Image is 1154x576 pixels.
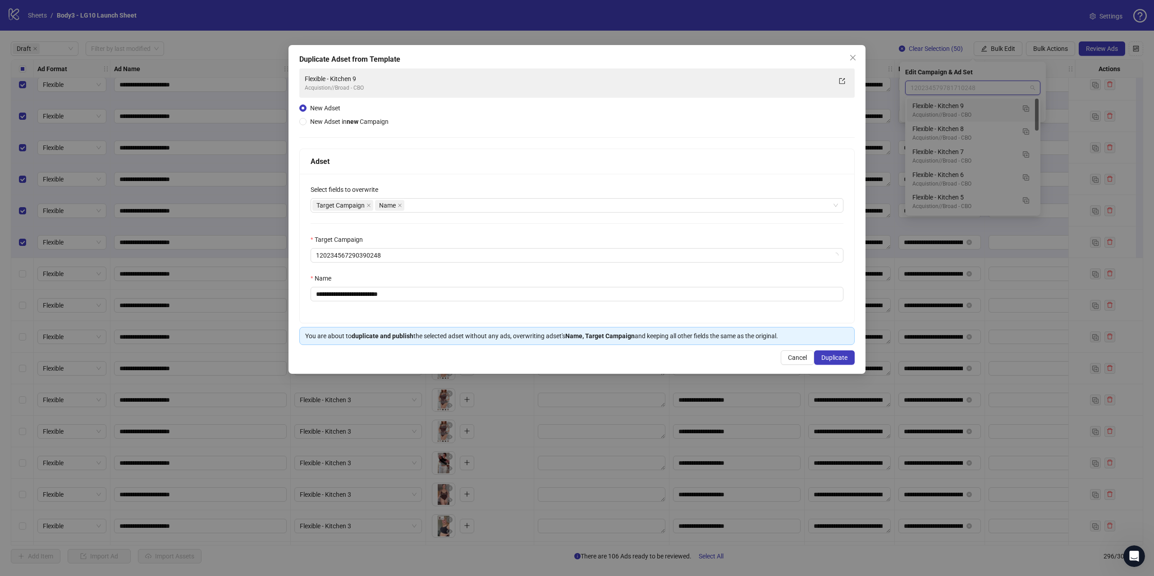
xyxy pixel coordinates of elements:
input: Name [311,287,843,301]
button: Close [846,50,860,65]
button: Duplicate [814,350,855,365]
span: Cancel [788,354,807,361]
span: Name [379,200,396,210]
div: Adset [311,156,843,167]
span: export [839,78,845,84]
span: 120234567290390248 [316,249,838,262]
div: Acquistion//Broad - CBO [305,84,831,92]
div: Flexible - Kitchen 9 [305,74,831,84]
strong: Name, Target Campaign [565,332,635,340]
span: Duplicate [821,354,847,361]
span: Target Campaign [316,200,365,210]
span: close [398,203,402,208]
label: Select fields to overwrite [311,185,384,195]
span: Target Campaign [312,200,373,211]
strong: new [347,118,358,125]
label: Target Campaign [311,235,369,245]
strong: duplicate and publish [352,332,413,340]
div: You are about to the selected adset without any ads, overwriting adset's and keeping all other fi... [305,331,849,341]
iframe: Intercom live chat [1123,545,1145,567]
span: New Adset in Campaign [310,118,389,125]
label: Name [311,273,337,283]
span: Name [375,200,404,211]
span: close [366,203,371,208]
button: Cancel [781,350,814,365]
div: Duplicate Adset from Template [299,54,855,65]
span: close [849,54,856,61]
span: New Adset [310,104,340,112]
